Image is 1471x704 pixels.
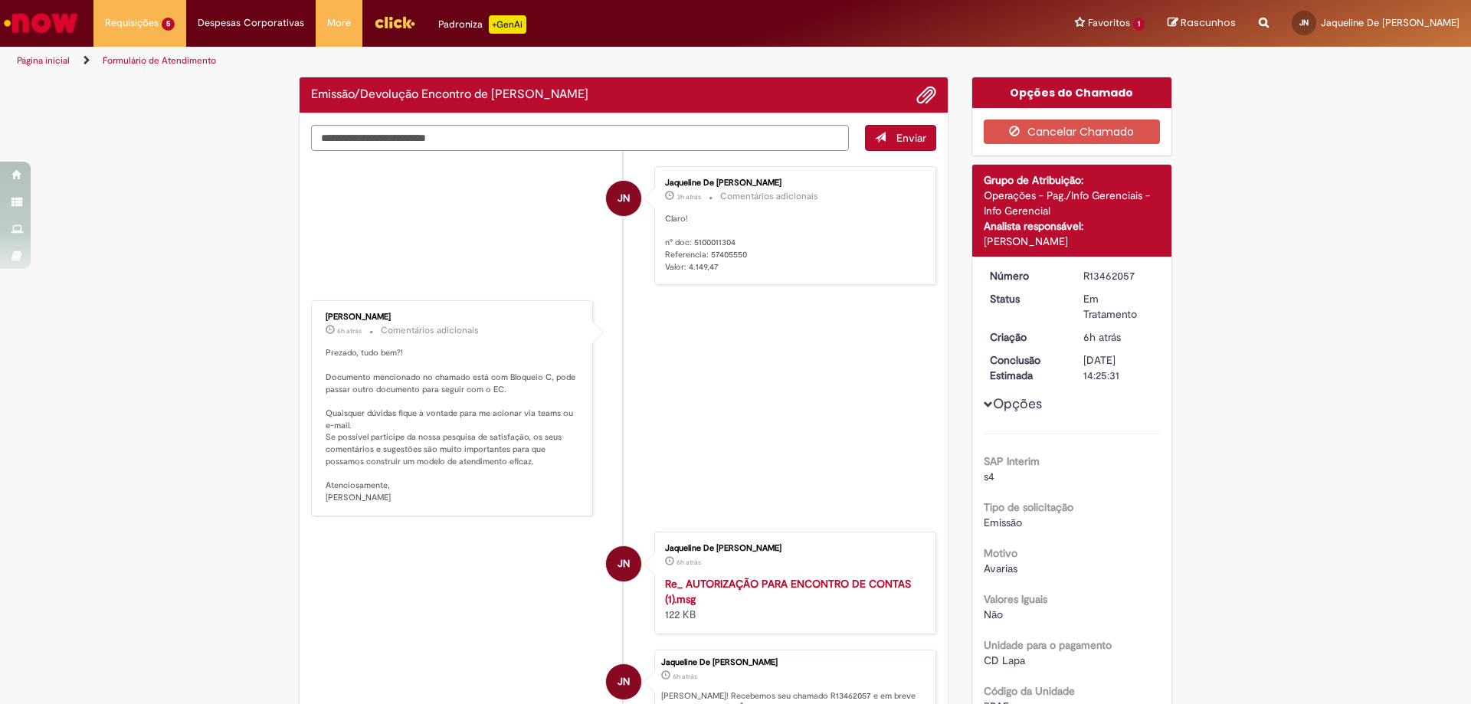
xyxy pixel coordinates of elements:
[606,546,641,581] div: Jaqueline De Jesus Nogueira
[606,664,641,699] div: Jaqueline De Jesus Nogueira
[673,672,697,681] time: 29/08/2025 11:57:21
[198,15,304,31] span: Despesas Corporativas
[665,213,920,273] p: Claro! n° doc: 5100011304 Referencia: 57405550 Valor: 4.149,47
[1299,18,1309,28] span: JN
[972,77,1172,108] div: Opções do Chamado
[677,192,701,201] span: 3h atrás
[984,120,1161,144] button: Cancelar Chamado
[489,15,526,34] p: +GenAi
[978,291,1073,306] dt: Status
[984,470,994,483] span: s4
[17,54,70,67] a: Página inicial
[984,592,1047,606] b: Valores Iguais
[665,544,920,553] div: Jaqueline De [PERSON_NAME]
[984,172,1161,188] div: Grupo de Atribuição:
[896,131,926,145] span: Enviar
[677,558,701,567] time: 29/08/2025 11:57:13
[665,178,920,188] div: Jaqueline De [PERSON_NAME]
[2,8,80,38] img: ServiceNow
[984,500,1073,514] b: Tipo de solicitação
[337,326,362,336] span: 6h atrás
[661,658,928,667] div: Jaqueline De [PERSON_NAME]
[311,125,849,151] textarea: Digite sua mensagem aqui...
[374,11,415,34] img: click_logo_yellow_360x200.png
[1083,291,1155,322] div: Em Tratamento
[1168,16,1236,31] a: Rascunhos
[103,54,216,67] a: Formulário de Atendimento
[984,516,1022,529] span: Emissão
[1083,330,1121,344] span: 6h atrás
[978,268,1073,283] dt: Número
[162,18,175,31] span: 5
[1321,16,1460,29] span: Jaqueline De [PERSON_NAME]
[865,125,936,151] button: Enviar
[337,326,362,336] time: 29/08/2025 12:04:20
[1083,329,1155,345] div: 29/08/2025 11:57:21
[326,347,581,503] p: Prezado, tudo bem?! Documento mencionado no chamado está com Bloqueio C, pode passar outro docume...
[665,577,911,606] a: Re_ AUTORIZAÇÃO PARA ENCONTRO DE CONTAS (1).msg
[720,190,818,203] small: Comentários adicionais
[1083,268,1155,283] div: R13462057
[1088,15,1130,31] span: Favoritos
[105,15,159,31] span: Requisições
[984,684,1075,698] b: Código da Unidade
[984,454,1040,468] b: SAP Interim
[665,576,920,622] div: 122 KB
[677,558,701,567] span: 6h atrás
[916,85,936,105] button: Adicionar anexos
[1083,352,1155,383] div: [DATE] 14:25:31
[381,324,479,337] small: Comentários adicionais
[984,607,1003,621] span: Não
[984,234,1161,249] div: [PERSON_NAME]
[606,181,641,216] div: Jaqueline De Jesus Nogueira
[618,545,630,582] span: JN
[438,15,526,34] div: Padroniza
[311,88,588,102] h2: Emissão/Devolução Encontro de Contas Fornecedor Histórico de tíquete
[1181,15,1236,30] span: Rascunhos
[1133,18,1145,31] span: 1
[984,218,1161,234] div: Analista responsável:
[984,653,1025,667] span: CD Lapa
[326,313,581,322] div: [PERSON_NAME]
[11,47,969,75] ul: Trilhas de página
[984,546,1017,560] b: Motivo
[984,562,1017,575] span: Avarias
[327,15,351,31] span: More
[978,352,1073,383] dt: Conclusão Estimada
[618,180,630,217] span: JN
[984,638,1112,652] b: Unidade para o pagamento
[1083,330,1121,344] time: 29/08/2025 11:57:21
[978,329,1073,345] dt: Criação
[618,663,630,700] span: JN
[677,192,701,201] time: 29/08/2025 14:28:06
[984,188,1161,218] div: Operações - Pag./Info Gerenciais - Info Gerencial
[673,672,697,681] span: 6h atrás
